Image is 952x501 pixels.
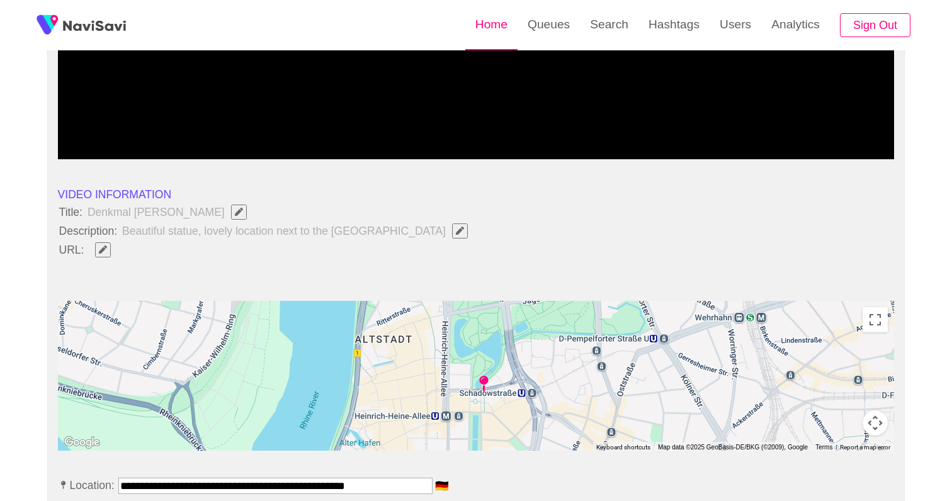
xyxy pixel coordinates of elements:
[31,9,63,41] img: fireSpot
[95,242,111,257] button: Edit Field
[840,444,890,451] a: Report a map error
[98,245,108,254] span: Edit Field
[58,187,895,202] li: VIDEO INFORMATION
[58,244,86,256] span: URL:
[596,443,650,452] button: Keyboard shortcuts
[452,223,468,239] button: Edit Field
[658,444,808,451] span: Map data ©2025 GeoBasis-DE/BKG (©2009), Google
[58,479,116,492] span: Location:
[234,208,244,216] span: Edit Field
[434,481,450,492] span: 🇩🇪
[86,203,254,221] span: Denkmal [PERSON_NAME]
[63,19,126,31] img: fireSpot
[863,307,888,332] button: Toggle fullscreen view
[58,206,84,218] span: Title:
[455,227,465,235] span: Edit Field
[58,225,118,237] span: Description:
[121,222,475,240] span: Beautiful statue, lovely location next to the [GEOGRAPHIC_DATA]
[863,410,888,436] button: Map camera controls
[61,434,103,451] img: Google
[840,13,910,38] button: Sign Out
[231,205,247,220] button: Edit Field
[815,444,832,451] a: Terms (opens in new tab)
[61,434,103,451] a: Open this area in Google Maps (opens a new window)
